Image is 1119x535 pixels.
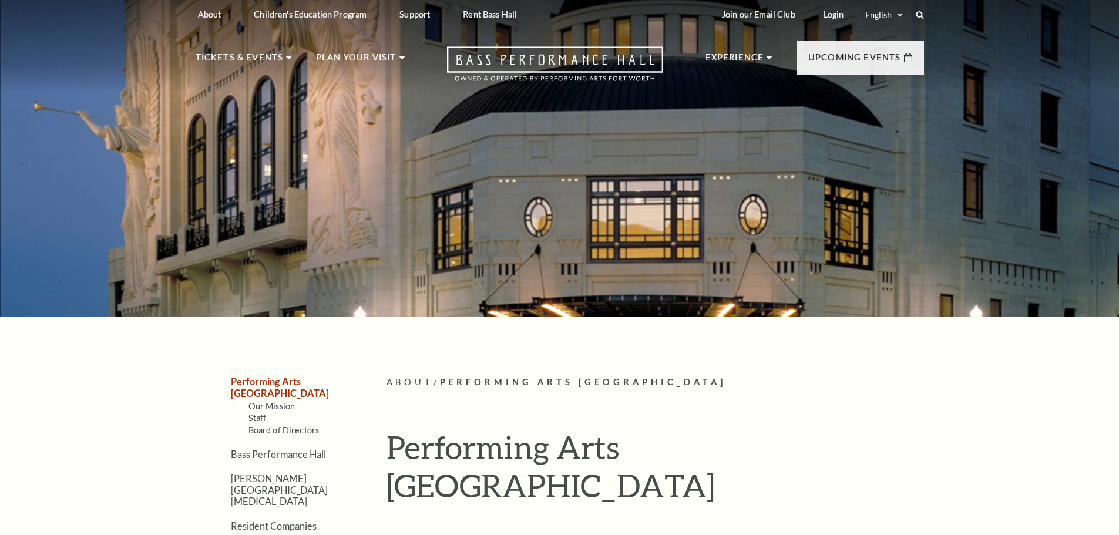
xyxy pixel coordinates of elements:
p: Tickets & Events [196,51,284,72]
a: Performing Arts [GEOGRAPHIC_DATA] [231,376,329,398]
p: Support [399,9,430,19]
a: [PERSON_NAME][GEOGRAPHIC_DATA][MEDICAL_DATA] [231,473,328,507]
p: / [387,375,924,390]
p: Upcoming Events [808,51,901,72]
select: Select: [863,9,905,21]
h1: Performing Arts [GEOGRAPHIC_DATA] [387,428,924,514]
a: Our Mission [248,401,295,411]
p: About [198,9,221,19]
a: Resident Companies [231,520,317,531]
p: Experience [705,51,764,72]
p: Children's Education Program [254,9,367,19]
p: Plan Your Visit [316,51,396,72]
p: Rent Bass Hall [463,9,517,19]
a: Bass Performance Hall [231,449,326,460]
a: Staff [248,413,267,423]
span: Performing Arts [GEOGRAPHIC_DATA] [440,377,727,387]
a: Board of Directors [248,425,320,435]
span: About [387,377,434,387]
